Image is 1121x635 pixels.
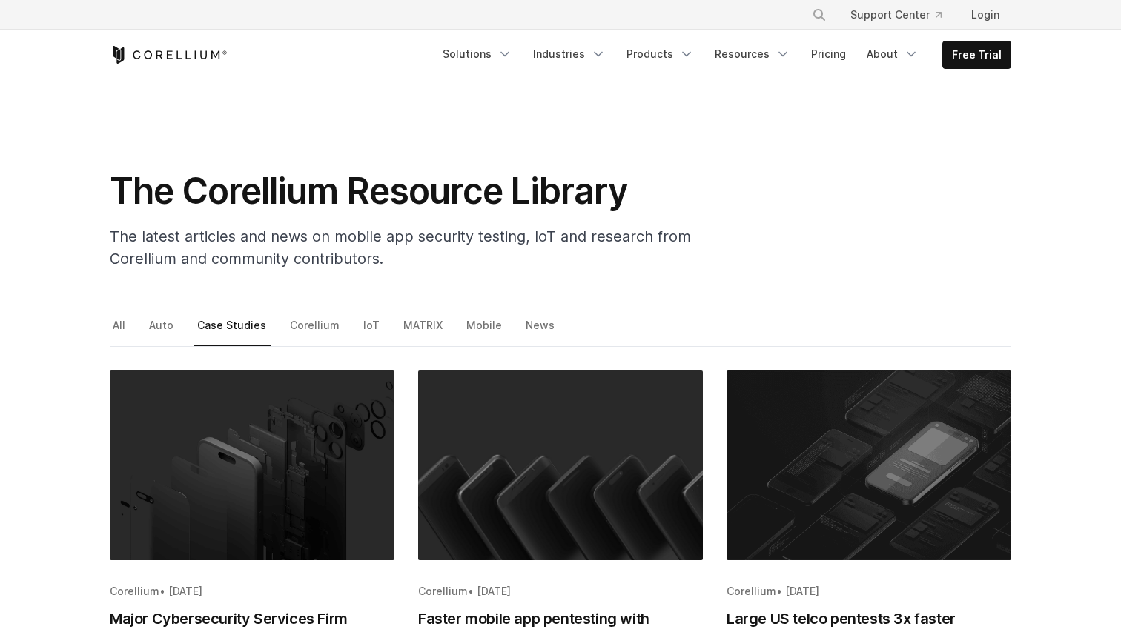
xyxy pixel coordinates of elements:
[168,585,202,597] span: [DATE]
[727,585,776,597] span: Corellium
[110,315,130,346] a: All
[806,1,833,28] button: Search
[110,169,703,213] h1: The Corellium Resource Library
[110,46,228,64] a: Corellium Home
[287,315,345,346] a: Corellium
[943,41,1011,68] a: Free Trial
[360,315,385,346] a: IoT
[434,41,1011,69] div: Navigation Menu
[418,585,468,597] span: Corellium
[794,1,1011,28] div: Navigation Menu
[110,227,691,267] span: The latest articles and news on mobile app security testing, IoT and research from Corellium and ...
[959,1,1011,28] a: Login
[802,41,855,67] a: Pricing
[110,370,394,560] img: Major Cybersecurity Services Firm Works with Corellium
[785,585,819,597] span: [DATE]
[839,1,953,28] a: Support Center
[434,41,521,67] a: Solutions
[146,315,179,346] a: Auto
[727,370,1011,560] img: Large US telco pentests 3x faster
[400,315,448,346] a: MATRIX
[706,41,799,67] a: Resources
[110,584,394,599] div: •
[194,315,271,346] a: Case Studies
[618,41,703,67] a: Products
[727,584,1011,599] div: •
[523,315,560,346] a: News
[524,41,615,67] a: Industries
[858,41,927,67] a: About
[110,585,159,597] span: Corellium
[463,315,507,346] a: Mobile
[418,584,703,599] div: •
[727,608,1011,630] h2: Large US telco pentests 3x faster
[418,370,703,560] img: Faster mobile app pentesting with Corellium
[477,585,511,597] span: [DATE]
